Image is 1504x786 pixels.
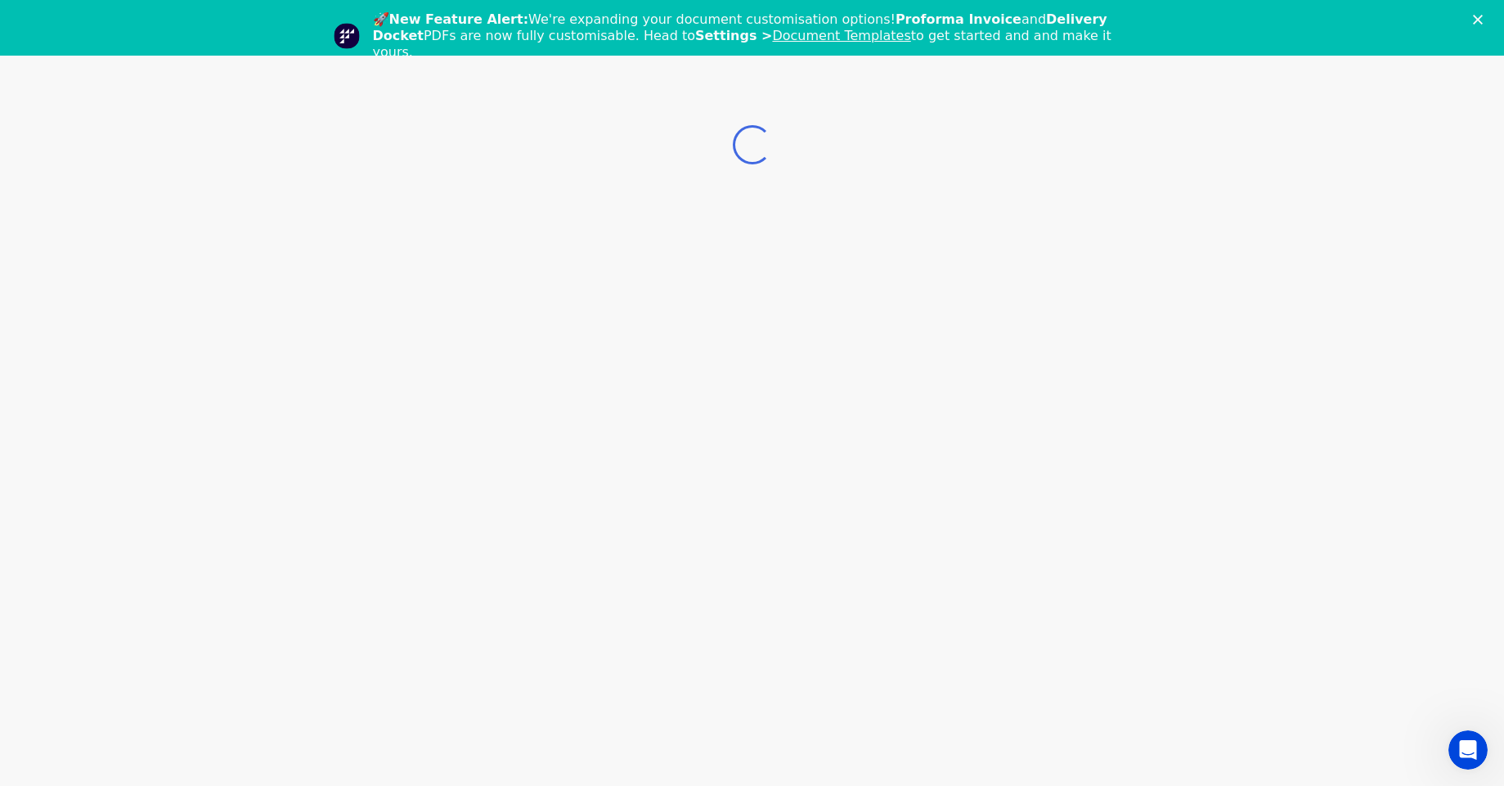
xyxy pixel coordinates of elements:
[334,23,360,49] img: Profile image for Team
[772,28,910,43] a: Document Templates
[373,11,1145,61] div: 🚀 We're expanding your document customisation options! and PDFs are now fully customisable. Head ...
[896,11,1021,27] b: Proforma Invoice
[1448,730,1488,770] iframe: Intercom live chat
[373,11,1107,43] b: Delivery Docket
[695,28,911,43] b: Settings >
[389,11,529,27] b: New Feature Alert:
[1473,15,1489,25] div: Close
